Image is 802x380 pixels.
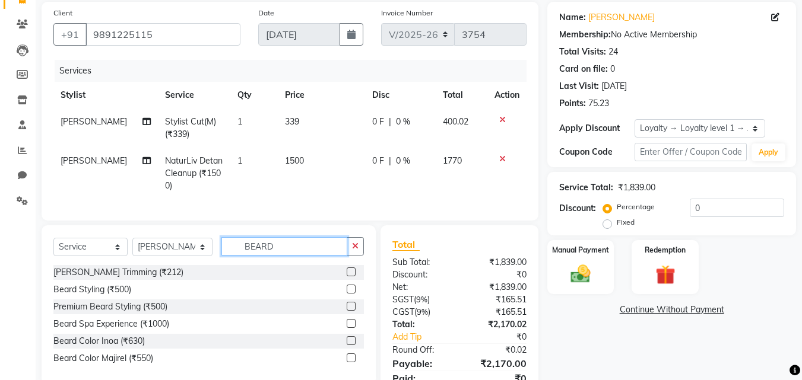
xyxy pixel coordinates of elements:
[383,281,459,293] div: Net:
[383,293,459,306] div: ( )
[392,306,414,317] span: CGST
[559,28,611,41] div: Membership:
[459,281,535,293] div: ₹1,839.00
[278,82,365,108] th: Price
[608,46,618,58] div: 24
[645,245,686,256] label: Redemption
[459,293,535,306] div: ₹165.51
[559,181,613,194] div: Service Total:
[61,116,127,127] span: [PERSON_NAME]
[53,352,153,365] div: Beard Color Majirel (₹550)
[383,256,459,269] div: Sub Total:
[53,82,158,108] th: Stylist
[55,60,535,82] div: Services
[601,80,627,92] div: [DATE]
[443,155,462,166] span: 1770
[416,295,427,304] span: 9%
[459,256,535,269] div: ₹1,839.00
[53,283,131,296] div: Beard Styling (₹500)
[559,46,606,58] div: Total Visits:
[165,116,216,139] span: Stylist Cut(M) (₹339)
[383,331,472,343] a: Add Tip
[443,116,468,127] span: 400.02
[618,181,655,194] div: ₹1,839.00
[53,301,167,313] div: Premium Beard Styling (₹500)
[53,335,145,347] div: Beard Color Inoa (₹630)
[383,269,459,281] div: Discount:
[565,263,597,285] img: _cash.svg
[752,143,785,161] button: Apply
[559,97,586,110] div: Points:
[559,11,586,24] div: Name:
[285,155,304,166] span: 1500
[588,11,655,24] a: [PERSON_NAME]
[383,306,459,318] div: ( )
[237,116,242,127] span: 1
[550,304,794,316] a: Continue Without Payment
[459,269,535,281] div: ₹0
[552,245,609,256] label: Manual Payment
[53,8,72,18] label: Client
[459,344,535,356] div: ₹0.02
[649,263,681,287] img: _gift.svg
[383,356,459,371] div: Payable:
[487,82,527,108] th: Action
[53,318,169,330] div: Beard Spa Experience (₹1000)
[221,237,348,256] input: Search or Scan
[396,116,410,128] span: 0 %
[392,238,420,251] span: Total
[559,80,599,92] div: Last Visit:
[381,8,433,18] label: Invoice Number
[588,97,609,110] div: 75.23
[559,202,596,215] div: Discount:
[389,116,391,128] span: |
[383,344,459,356] div: Round Off:
[436,82,488,108] th: Total
[85,23,240,46] input: Search by Name/Mobile/Email/Code
[610,63,615,75] div: 0
[617,217,635,228] label: Fixed
[237,155,242,166] span: 1
[165,155,223,191] span: NaturLiv Detan Cleanup (₹1500)
[459,306,535,318] div: ₹165.51
[473,331,536,343] div: ₹0
[365,82,435,108] th: Disc
[53,266,183,279] div: [PERSON_NAME] Trimming (₹212)
[559,63,608,75] div: Card on file:
[635,143,747,161] input: Enter Offer / Coupon Code
[53,23,87,46] button: +91
[559,146,634,158] div: Coupon Code
[559,28,784,41] div: No Active Membership
[285,116,299,127] span: 339
[396,155,410,167] span: 0 %
[158,82,230,108] th: Service
[258,8,274,18] label: Date
[392,294,414,305] span: SGST
[383,318,459,331] div: Total:
[459,356,535,371] div: ₹2,170.00
[372,116,384,128] span: 0 F
[559,122,634,135] div: Apply Discount
[61,155,127,166] span: [PERSON_NAME]
[389,155,391,167] span: |
[617,202,655,212] label: Percentage
[459,318,535,331] div: ₹2,170.02
[417,307,428,317] span: 9%
[372,155,384,167] span: 0 F
[230,82,278,108] th: Qty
